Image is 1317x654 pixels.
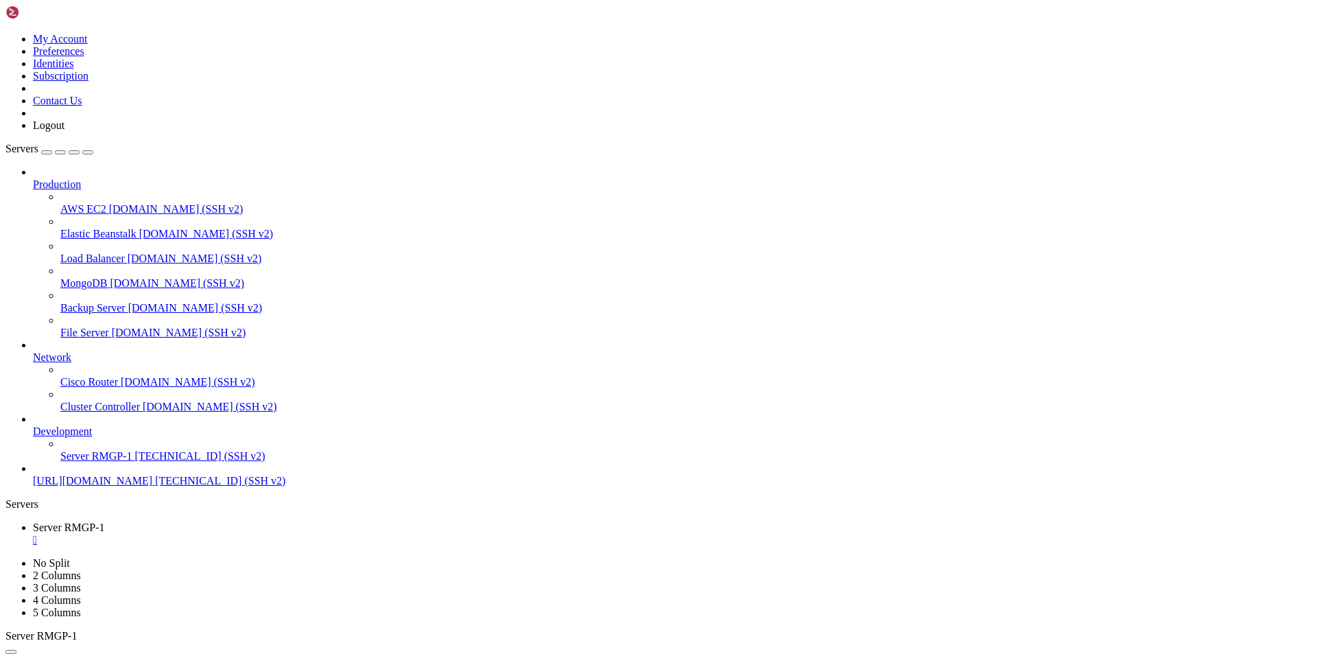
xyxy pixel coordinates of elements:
span: [TECHNICAL_ID] (SSH v2) [155,475,285,487]
span: [DOMAIN_NAME] (SSH v2) [121,376,255,388]
a: MongoDB [DOMAIN_NAME] (SSH v2) [60,277,1312,290]
a: 4 Columns [33,594,81,606]
a: Elastic Beanstalk [DOMAIN_NAME] (SSH v2) [60,228,1312,240]
div: Servers [5,498,1312,511]
span: Production [33,178,81,190]
span: [URL][DOMAIN_NAME] [33,475,152,487]
a: Server RMGP-1 [33,522,1312,546]
a: Subscription [33,70,88,82]
li: [URL][DOMAIN_NAME] [TECHNICAL_ID] (SSH v2) [33,463,1312,487]
span: [DOMAIN_NAME] (SSH v2) [143,401,277,412]
li: Backup Server [DOMAIN_NAME] (SSH v2) [60,290,1312,314]
a: [URL][DOMAIN_NAME] [TECHNICAL_ID] (SSH v2) [33,475,1312,487]
span: Server RMGP-1 [5,630,77,642]
a: Preferences [33,45,84,57]
li: Production [33,166,1312,339]
li: Load Balancer [DOMAIN_NAME] (SSH v2) [60,240,1312,265]
span: MongoDB [60,277,107,289]
a:  [33,534,1312,546]
a: 5 Columns [33,607,81,618]
li: Server RMGP-1 [TECHNICAL_ID] (SSH v2) [60,438,1312,463]
span: Load Balancer [60,253,125,264]
a: Server RMGP-1 [TECHNICAL_ID] (SSH v2) [60,450,1312,463]
span: [DOMAIN_NAME] (SSH v2) [128,302,263,314]
span: Backup Server [60,302,126,314]
a: Production [33,178,1312,191]
span: File Server [60,327,109,338]
a: Cluster Controller [DOMAIN_NAME] (SSH v2) [60,401,1312,413]
span: [DOMAIN_NAME] (SSH v2) [128,253,262,264]
span: Server RMGP-1 [60,450,132,462]
a: Load Balancer [DOMAIN_NAME] (SSH v2) [60,253,1312,265]
a: Contact Us [33,95,82,106]
span: Development [33,425,92,437]
a: Servers [5,143,93,154]
span: [DOMAIN_NAME] (SSH v2) [110,277,244,289]
a: Identities [33,58,74,69]
span: [TECHNICAL_ID] (SSH v2) [134,450,265,462]
a: 2 Columns [33,570,81,581]
span: Cisco Router [60,376,118,388]
span: AWS EC2 [60,203,106,215]
span: [DOMAIN_NAME] (SSH v2) [112,327,246,338]
span: Elastic Beanstalk [60,228,137,240]
li: File Server [DOMAIN_NAME] (SSH v2) [60,314,1312,339]
span: Server RMGP-1 [33,522,104,533]
a: Cisco Router [DOMAIN_NAME] (SSH v2) [60,376,1312,388]
a: My Account [33,33,88,45]
a: 3 Columns [33,582,81,594]
li: Development [33,413,1312,463]
li: Cisco Router [DOMAIN_NAME] (SSH v2) [60,364,1312,388]
li: MongoDB [DOMAIN_NAME] (SSH v2) [60,265,1312,290]
a: Backup Server [DOMAIN_NAME] (SSH v2) [60,302,1312,314]
a: Network [33,351,1312,364]
a: Development [33,425,1312,438]
a: AWS EC2 [DOMAIN_NAME] (SSH v2) [60,203,1312,215]
span: Servers [5,143,38,154]
a: No Split [33,557,70,569]
img: Shellngn [5,5,84,19]
li: Network [33,339,1312,413]
span: [DOMAIN_NAME] (SSH v2) [109,203,244,215]
li: Elastic Beanstalk [DOMAIN_NAME] (SSH v2) [60,215,1312,240]
a: Logout [33,119,64,131]
span: [DOMAIN_NAME] (SSH v2) [139,228,274,240]
span: Network [33,351,71,363]
li: AWS EC2 [DOMAIN_NAME] (SSH v2) [60,191,1312,215]
span: Cluster Controller [60,401,140,412]
a: File Server [DOMAIN_NAME] (SSH v2) [60,327,1312,339]
li: Cluster Controller [DOMAIN_NAME] (SSH v2) [60,388,1312,413]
